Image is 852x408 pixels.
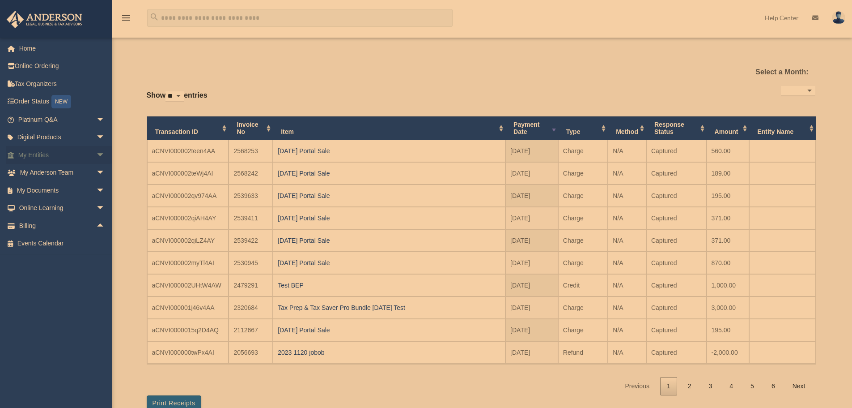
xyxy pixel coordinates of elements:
td: 870.00 [707,252,750,274]
a: My Entitiesarrow_drop_down [6,146,119,164]
td: 371.00 [707,229,750,252]
a: My Documentsarrow_drop_down [6,181,119,199]
div: Tax Prep & Tax Saver Pro Bundle [DATE] Test [278,301,500,314]
a: 2 [681,377,698,395]
td: [DATE] [505,140,558,162]
i: menu [121,13,131,23]
td: 2568253 [229,140,273,162]
a: 1 [660,377,677,395]
span: arrow_drop_down [96,164,114,182]
a: Billingarrow_drop_up [6,217,119,235]
td: aCNVI0000015q2D4AQ [147,319,229,341]
td: [DATE] [505,185,558,207]
th: Transaction ID: activate to sort column ascending [147,116,229,141]
td: [DATE] [505,341,558,364]
td: aCNVI000002qv974AA [147,185,229,207]
div: [DATE] Portal Sale [278,189,500,202]
td: 2539411 [229,207,273,229]
td: N/A [608,319,646,341]
td: aCNVI000002teen4AA [147,140,229,162]
i: search [149,12,159,22]
td: N/A [608,229,646,252]
td: 2320684 [229,296,273,319]
a: 3 [702,377,719,395]
td: Charge [558,140,608,162]
td: 2056693 [229,341,273,364]
a: Online Ordering [6,57,119,75]
td: Captured [646,319,707,341]
td: -2,000.00 [707,341,750,364]
td: 2530945 [229,252,273,274]
select: Showentries [165,91,184,102]
td: 189.00 [707,162,750,185]
td: Charge [558,207,608,229]
td: 2539633 [229,185,273,207]
th: Type: activate to sort column ascending [558,116,608,141]
th: Invoice No: activate to sort column ascending [229,116,273,141]
td: Captured [646,207,707,229]
td: Charge [558,252,608,274]
span: arrow_drop_up [96,217,114,235]
td: aCNVI000002qiAH4AY [147,207,229,229]
td: [DATE] [505,274,558,296]
th: Response Status: activate to sort column ascending [646,116,707,141]
td: 1,000.00 [707,274,750,296]
img: User Pic [832,11,845,24]
td: Charge [558,319,608,341]
td: N/A [608,296,646,319]
td: [DATE] [505,296,558,319]
img: Anderson Advisors Platinum Portal [4,11,85,28]
div: NEW [51,95,71,108]
td: N/A [608,207,646,229]
td: N/A [608,252,646,274]
td: 2568242 [229,162,273,185]
div: 2023 1120 jobob [278,346,500,359]
a: Platinum Q&Aarrow_drop_down [6,111,119,129]
td: 2112667 [229,319,273,341]
td: Captured [646,341,707,364]
td: [DATE] [505,162,558,185]
td: Charge [558,296,608,319]
div: [DATE] Portal Sale [278,324,500,336]
a: 4 [723,377,740,395]
div: [DATE] Portal Sale [278,212,500,224]
div: [DATE] Portal Sale [278,145,500,157]
div: [DATE] Portal Sale [278,234,500,247]
td: [DATE] [505,252,558,274]
td: [DATE] [505,319,558,341]
td: N/A [608,162,646,185]
td: Captured [646,140,707,162]
span: arrow_drop_down [96,146,114,164]
td: aCNVI000000twPx4AI [147,341,229,364]
th: Payment Date: activate to sort column ascending [505,116,558,141]
td: Charge [558,162,608,185]
td: Charge [558,185,608,207]
td: Refund [558,341,608,364]
span: arrow_drop_down [96,181,114,200]
td: Captured [646,229,707,252]
td: 560.00 [707,140,750,162]
label: Show entries [147,89,208,111]
span: arrow_drop_down [96,129,114,147]
td: 2479291 [229,274,273,296]
td: aCNVI000002UHtW4AW [147,274,229,296]
a: Online Learningarrow_drop_down [6,199,119,217]
td: N/A [608,274,646,296]
th: Item: activate to sort column ascending [273,116,505,141]
td: aCNVI000001j46v4AA [147,296,229,319]
a: Digital Productsarrow_drop_down [6,129,119,146]
td: 2539422 [229,229,273,252]
a: Order StatusNEW [6,93,119,111]
td: Captured [646,185,707,207]
td: aCNVI000002myTl4AI [147,252,229,274]
th: Method: activate to sort column ascending [608,116,646,141]
td: Captured [646,274,707,296]
a: My Anderson Teamarrow_drop_down [6,164,119,182]
th: Entity Name: activate to sort column ascending [749,116,815,141]
td: aCNVI000002qiLZ4AY [147,229,229,252]
td: N/A [608,341,646,364]
a: Home [6,39,119,57]
td: N/A [608,140,646,162]
td: 3,000.00 [707,296,750,319]
td: aCNVI000002teWj4AI [147,162,229,185]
